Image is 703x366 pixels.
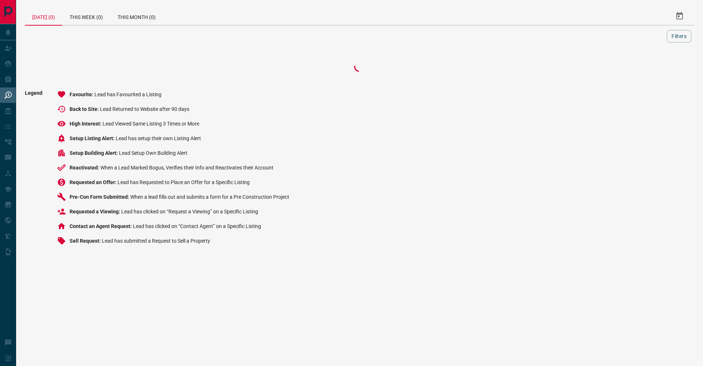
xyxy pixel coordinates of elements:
span: Contact an Agent Request [70,223,133,229]
div: [DATE] (0) [25,7,62,26]
div: This Month (0) [110,7,163,25]
button: Select Date Range [671,7,688,25]
span: Legend [25,90,42,251]
span: Setup Building Alert [70,150,119,156]
span: Requested a Viewing [70,209,121,214]
span: Back to Site [70,106,100,112]
span: Setup Listing Alert [70,135,116,141]
span: Pre-Con Form Submitted [70,194,130,200]
span: Lead has setup their own Listing Alert [116,135,201,141]
span: Sell Request [70,238,102,244]
span: Lead Setup Own Building Alert [119,150,187,156]
span: Lead has Favourited a Listing [94,91,161,97]
span: Reactivated [70,165,100,171]
span: When a lead fills out and submits a form for a Pre Construction Project [130,194,289,200]
span: Lead has Requested to Place an Offer for a Specific Listing [118,179,250,185]
span: High Interest [70,121,103,127]
span: Lead has submitted a Request to Sell a Property [102,238,210,244]
span: Favourite [70,91,94,97]
span: Lead Returned to Website after 90 days [100,106,189,112]
button: Filters [667,30,691,42]
span: Lead has clicked on “Request a Viewing” on a Specific Listing [121,209,258,214]
div: Loading [323,59,396,74]
span: When a Lead Marked Bogus, Verifies their Info and Reactivates their Account [100,165,274,171]
span: Lead Viewed Same Listing 3 Times or More [103,121,199,127]
div: This Week (0) [62,7,110,25]
span: Lead has clicked on “Contact Agent” on a Specific Listing [133,223,261,229]
span: Requested an Offer [70,179,118,185]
